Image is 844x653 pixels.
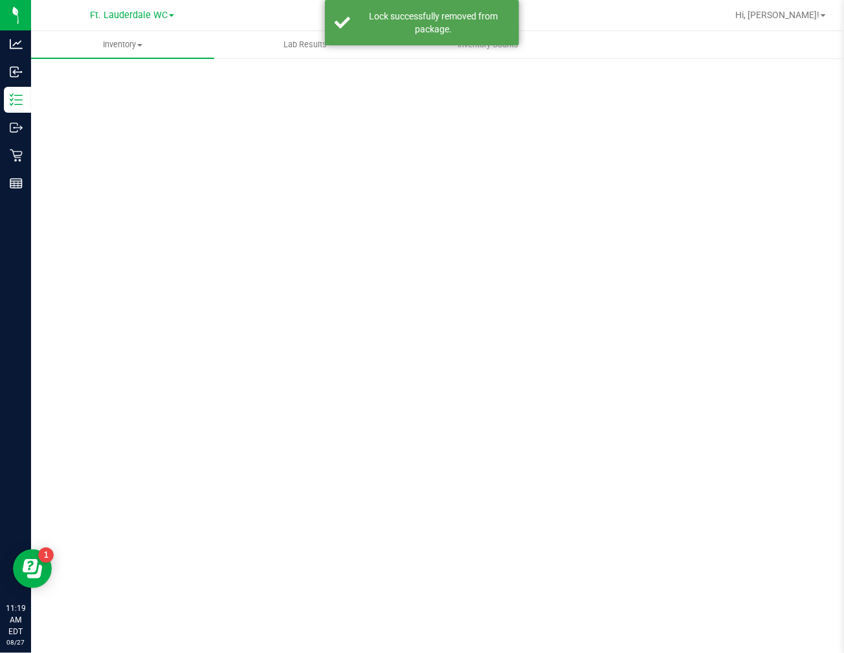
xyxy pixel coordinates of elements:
inline-svg: Inventory [10,93,23,106]
a: Lab Results [214,31,397,58]
a: Inventory [31,31,214,58]
span: Inventory [31,39,214,51]
inline-svg: Retail [10,149,23,162]
iframe: Resource center unread badge [38,547,54,563]
inline-svg: Analytics [10,38,23,51]
span: Ft. Lauderdale WC [90,10,168,21]
div: Lock successfully removed from package. [357,10,509,36]
inline-svg: Inbound [10,65,23,78]
inline-svg: Reports [10,177,23,190]
span: Hi, [PERSON_NAME]! [735,10,819,20]
iframe: Resource center [13,549,52,588]
p: 08/27 [6,637,25,647]
span: Lab Results [266,39,344,51]
inline-svg: Outbound [10,121,23,134]
p: 11:19 AM EDT [6,602,25,637]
